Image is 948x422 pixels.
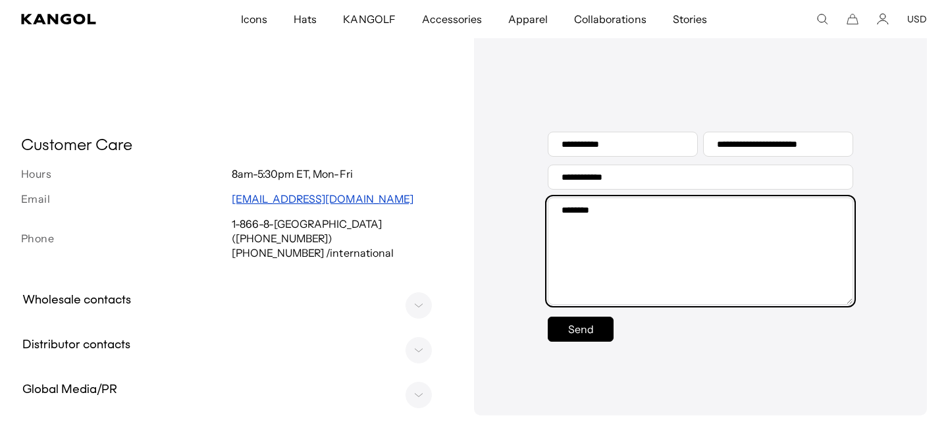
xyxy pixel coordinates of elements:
a: Account [877,13,889,25]
summary: Wholesale contacts [16,281,448,321]
p: 1-866-8-[GEOGRAPHIC_DATA] ([PHONE_NUMBER]) [232,217,442,246]
summary: Search here [816,13,828,25]
summary: Distributor contacts [16,326,448,365]
h3: Email [21,192,232,206]
h2: Customer Care [21,136,442,156]
button: USD [907,13,927,25]
summary: Global Media/PR [16,371,448,410]
h3: Distributor contacts [16,336,137,355]
p: 8am-5:30pm ET, Mon-Fri [232,167,442,181]
button: Send [548,317,614,342]
a: [EMAIL_ADDRESS][DOMAIN_NAME] [232,192,413,205]
a: Kangol [21,14,159,24]
button: Cart [847,13,858,25]
h3: Phone [21,231,232,246]
h3: Wholesale contacts [16,292,138,310]
h3: Global Media/PR [16,381,124,400]
h3: Hours [21,167,232,181]
p: [PHONE_NUMBER] /international [232,246,442,260]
